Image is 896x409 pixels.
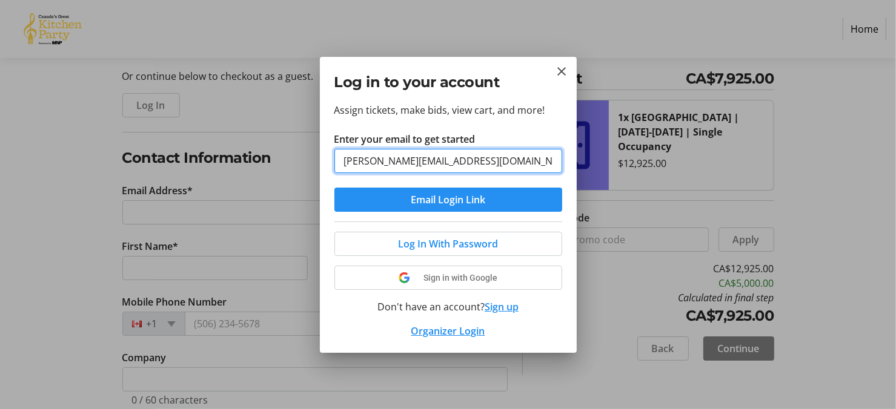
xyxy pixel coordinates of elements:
span: Sign in with Google [423,273,497,283]
input: Email Address [334,149,562,173]
label: Enter your email to get started [334,132,476,146]
h2: Log in to your account [334,71,562,93]
span: Email Login Link [411,192,485,207]
button: Sign up [485,299,519,314]
button: Close [555,64,569,79]
span: Log In With Password [398,237,498,251]
p: Assign tickets, make bids, view cart, and more! [334,103,562,117]
button: Sign in with Google [334,266,562,290]
button: Email Login Link [334,188,562,212]
div: Don't have an account? [334,299,562,314]
a: Organizer Login [411,324,485,338]
button: Log In With Password [334,232,562,256]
